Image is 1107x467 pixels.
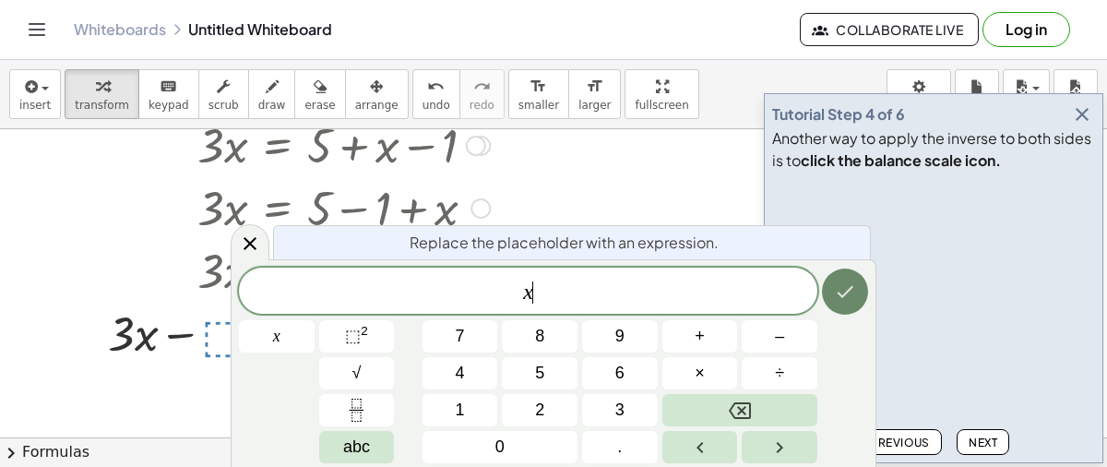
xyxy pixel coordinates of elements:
[582,320,658,353] button: 9
[742,320,817,353] button: Minus
[957,429,1009,455] button: Next
[343,435,370,460] span: abc
[273,324,280,349] span: x
[1003,69,1050,119] button: save
[662,394,817,426] button: Backspace
[772,103,905,126] div: Tutorial Step 4 of 6
[9,69,61,119] button: insert
[410,232,719,254] span: Replace the placeholder with an expression.
[304,99,335,112] span: erase
[149,99,189,112] span: keypad
[495,435,505,460] span: 0
[662,357,738,389] button: Times
[352,361,362,386] span: √
[815,21,963,38] span: Collaborate Live
[578,99,611,112] span: larger
[423,99,450,112] span: undo
[258,99,286,112] span: draw
[319,357,395,389] button: Square root
[695,361,705,386] span: ×
[470,99,494,112] span: redo
[568,69,621,119] button: format_sizelarger
[456,324,465,349] span: 7
[535,398,544,423] span: 2
[772,127,1095,172] div: Another way to apply the inverse to both sides is to
[887,69,951,119] button: settings
[523,280,533,304] var: x
[625,69,698,119] button: fullscreen
[427,76,445,98] i: undo
[412,69,460,119] button: undoundo
[518,99,559,112] span: smaller
[345,69,409,119] button: arrange
[294,69,345,119] button: erase
[801,150,1001,170] b: click the balance scale icon.
[800,13,979,46] button: Collaborate Live
[473,76,491,98] i: redo
[582,394,658,426] button: 3
[423,320,498,353] button: 7
[160,76,177,98] i: keyboard
[319,431,395,463] button: Alphabet
[423,431,577,463] button: 0
[695,324,705,349] span: +
[822,269,868,315] button: Done
[662,320,738,353] button: Plus
[530,76,547,98] i: format_size
[456,361,465,386] span: 4
[19,99,51,112] span: insert
[319,394,395,426] button: Fraction
[775,361,784,386] span: ÷
[775,324,784,349] span: –
[248,69,296,119] button: draw
[459,69,505,119] button: redoredo
[502,320,577,353] button: 8
[532,281,533,304] span: ​
[969,436,997,449] span: Next
[502,394,577,426] button: 2
[870,436,930,449] span: Previous
[586,76,603,98] i: format_size
[662,431,738,463] button: Left arrow
[423,357,498,389] button: 4
[361,324,368,338] sup: 2
[742,431,817,463] button: Right arrow
[345,327,361,345] span: ⬚
[239,320,315,353] button: x
[502,357,577,389] button: 5
[615,324,625,349] span: 9
[423,394,498,426] button: 1
[319,320,395,353] button: Squared
[535,324,544,349] span: 8
[456,398,465,423] span: 1
[74,20,166,39] a: Whiteboards
[635,99,688,112] span: fullscreen
[582,357,658,389] button: 6
[138,69,199,119] button: keyboardkeypad
[742,357,817,389] button: Divide
[858,429,942,455] button: Previous
[615,398,625,423] span: 3
[535,361,544,386] span: 5
[982,12,1070,47] button: Log in
[198,69,249,119] button: scrub
[65,69,139,119] button: transform
[582,431,658,463] button: .
[208,99,239,112] span: scrub
[615,361,625,386] span: 6
[617,435,622,460] span: .
[1053,69,1098,119] button: load
[75,99,129,112] span: transform
[355,99,399,112] span: arrange
[22,15,52,44] button: Toggle navigation
[955,69,999,119] button: new
[508,69,569,119] button: format_sizesmaller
